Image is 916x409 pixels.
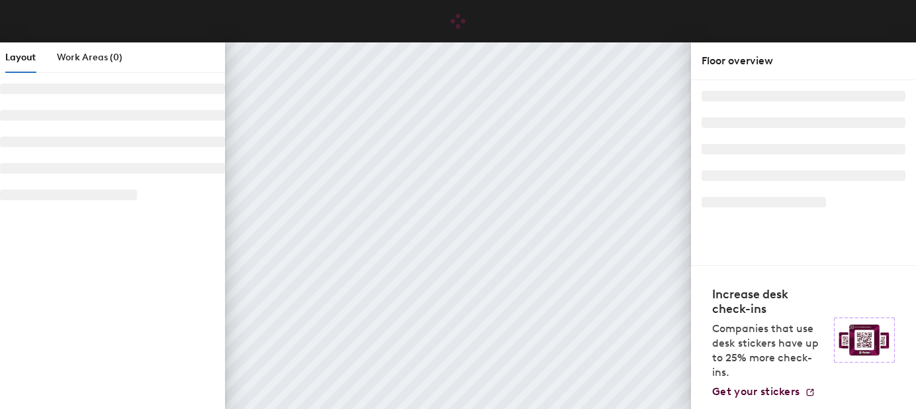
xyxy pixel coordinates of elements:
[712,385,800,398] span: Get your stickers
[5,52,36,63] span: Layout
[712,385,815,398] a: Get your stickers
[702,53,905,69] div: Floor overview
[57,52,122,63] span: Work Areas (0)
[712,321,826,380] p: Companies that use desk stickers have up to 25% more check-ins.
[712,287,826,316] h4: Increase desk check-ins
[834,318,895,363] img: Sticker logo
